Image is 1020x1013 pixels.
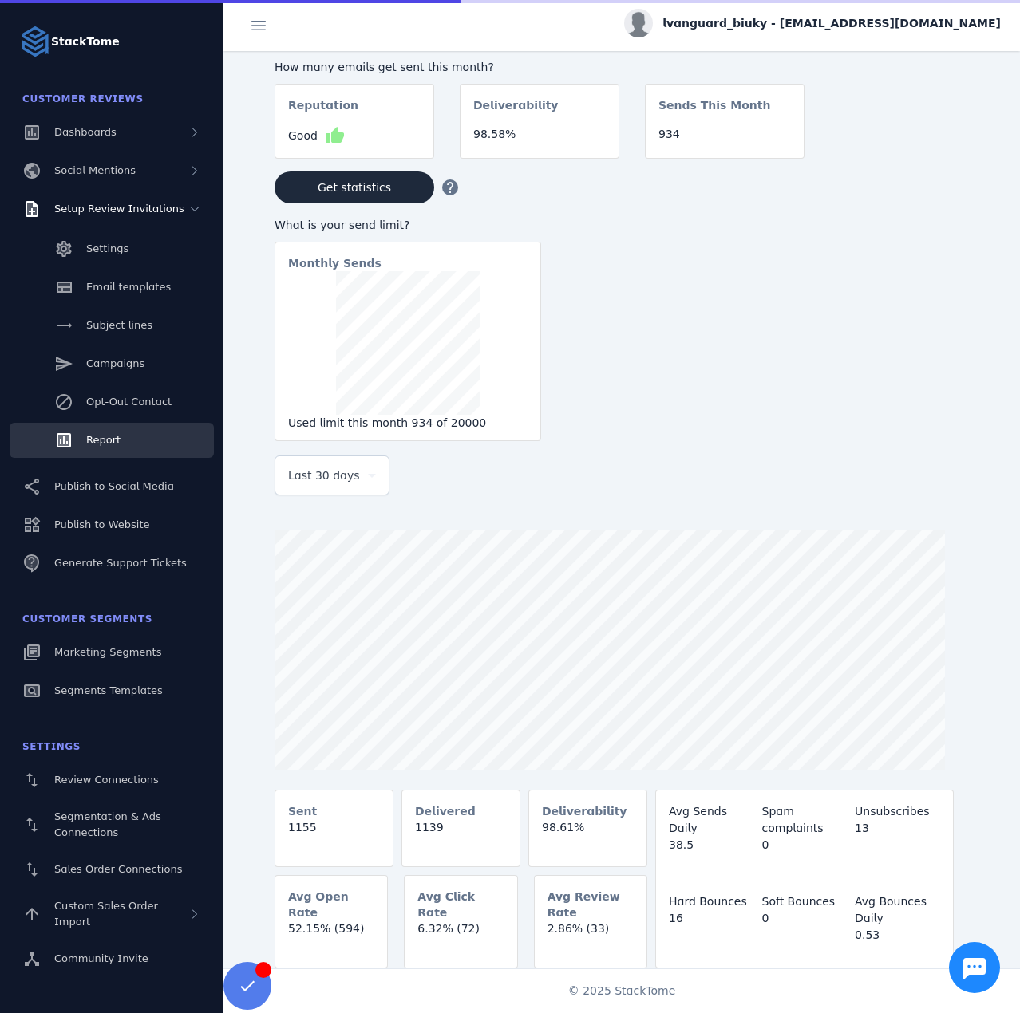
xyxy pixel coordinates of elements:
[275,819,393,849] mat-card-content: 1155
[542,803,627,819] mat-card-subtitle: Deliverability
[10,308,214,343] a: Subject lines
[288,803,317,819] mat-card-subtitle: Sent
[51,34,120,50] strong: StackTome
[568,983,676,999] span: © 2025 StackTome
[548,889,634,920] mat-card-subtitle: Avg Review Rate
[54,646,161,658] span: Marketing Segments
[54,863,182,875] span: Sales Order Connections
[22,741,81,752] span: Settings
[855,803,940,820] div: Unsubscribes
[326,126,345,145] mat-icon: thumb_up
[22,613,152,625] span: Customer Segments
[54,684,163,696] span: Segments Templates
[54,774,159,786] span: Review Connections
[662,15,1001,32] span: lvanguard_biuky - [EMAIL_ADDRESS][DOMAIN_NAME]
[646,126,804,156] mat-card-content: 934
[10,384,214,420] a: Opt-Out Contact
[10,941,214,976] a: Community Invite
[10,801,214,849] a: Segmentation & Ads Connections
[10,507,214,542] a: Publish to Website
[54,810,161,838] span: Segmentation & Ads Connections
[10,231,214,266] a: Settings
[10,346,214,381] a: Campaigns
[415,803,476,819] mat-card-subtitle: Delivered
[86,434,121,446] span: Report
[10,270,214,305] a: Email templates
[10,546,214,581] a: Generate Support Tickets
[86,396,172,408] span: Opt-Out Contact
[855,893,940,927] div: Avg Bounces Daily
[10,673,214,708] a: Segments Templates
[275,920,387,950] mat-card-content: 52.15% (594)
[54,480,174,492] span: Publish to Social Media
[529,819,646,849] mat-card-content: 98.61%
[855,927,940,944] div: 0.53
[54,203,184,215] span: Setup Review Invitations
[54,126,117,138] span: Dashboards
[288,415,528,432] div: Used limit this month 934 of 20000
[762,837,848,853] div: 0
[275,171,434,203] button: Get statistics
[624,9,653,37] img: profile.jpg
[19,26,51,57] img: Logo image
[473,97,559,126] mat-card-subtitle: Deliverability
[54,952,148,964] span: Community Invite
[473,126,606,143] div: 98.58%
[86,281,171,293] span: Email templates
[10,852,214,887] a: Sales Order Connections
[288,97,358,126] mat-card-subtitle: Reputation
[275,59,805,76] div: How many emails get sent this month?
[658,97,770,126] mat-card-subtitle: Sends This Month
[762,803,848,837] div: Spam complaints
[54,518,149,530] span: Publish to Website
[86,357,144,369] span: Campaigns
[54,900,158,928] span: Custom Sales Order Import
[417,889,504,920] mat-card-subtitle: Avg Click Rate
[669,837,754,853] div: 38.5
[275,217,541,234] div: What is your send limit?
[669,893,754,910] div: Hard Bounces
[535,920,646,950] mat-card-content: 2.86% (33)
[288,128,318,144] span: Good
[762,893,848,910] div: Soft Bounces
[405,920,516,950] mat-card-content: 6.32% (72)
[762,910,848,927] div: 0
[10,469,214,504] a: Publish to Social Media
[288,255,382,271] mat-card-subtitle: Monthly Sends
[669,803,754,837] div: Avg Sends Daily
[54,557,187,569] span: Generate Support Tickets
[402,819,520,849] mat-card-content: 1139
[10,635,214,670] a: Marketing Segments
[54,164,136,176] span: Social Mentions
[624,9,1001,37] button: lvanguard_biuky - [EMAIL_ADDRESS][DOMAIN_NAME]
[288,889,374,920] mat-card-subtitle: Avg Open Rate
[10,763,214,798] a: Review Connections
[318,182,391,193] span: Get statistics
[86,319,152,331] span: Subject lines
[669,910,754,927] div: 16
[855,820,940,837] div: 13
[86,242,128,254] span: Settings
[288,466,360,485] span: Last 30 days
[22,93,144,104] span: Customer Reviews
[10,423,214,458] a: Report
